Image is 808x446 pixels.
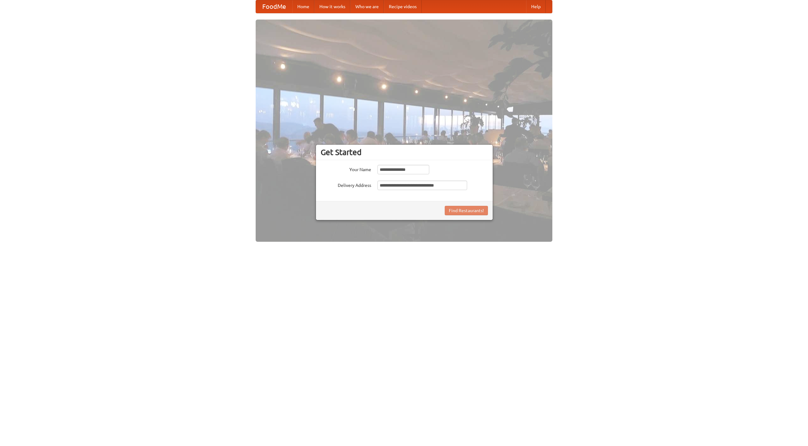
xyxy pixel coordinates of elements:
h3: Get Started [321,148,488,157]
a: Help [526,0,546,13]
button: Find Restaurants! [445,206,488,215]
label: Your Name [321,165,371,173]
label: Delivery Address [321,181,371,188]
a: How it works [314,0,350,13]
a: FoodMe [256,0,292,13]
a: Home [292,0,314,13]
a: Recipe videos [384,0,422,13]
a: Who we are [350,0,384,13]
